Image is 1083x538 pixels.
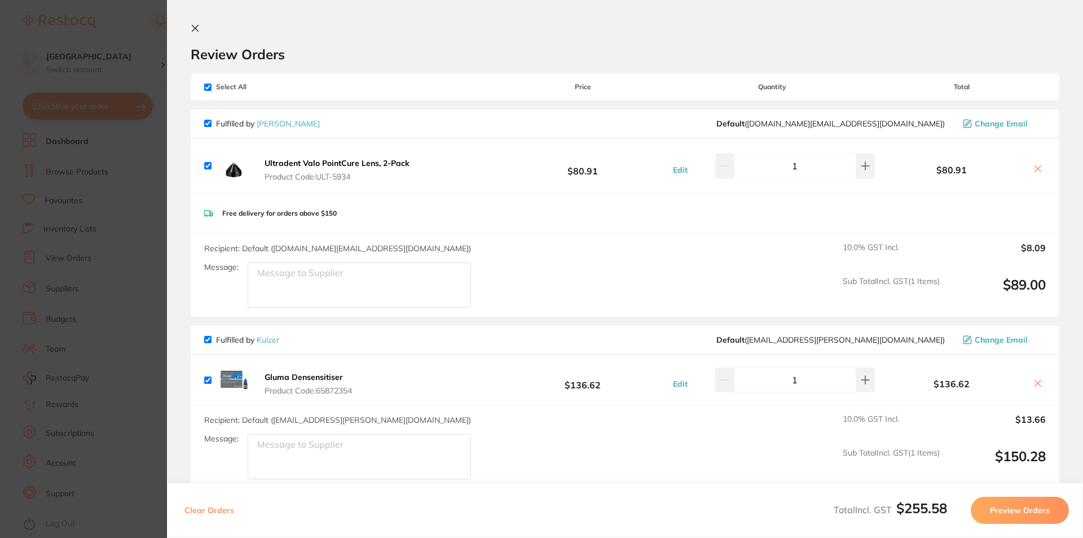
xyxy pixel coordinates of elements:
[265,386,352,395] span: Product Code: 65872354
[261,372,355,396] button: Gluma Densensitiser Product Code:65872354
[499,370,667,391] b: $136.62
[216,335,279,344] p: Fulfilled by
[959,119,1046,129] button: Change Email
[261,158,413,182] button: Ultradent Valo PointCure Lens, 2-Pack Product Code:ULT-5934
[949,243,1046,268] output: $8.09
[959,335,1046,345] button: Change Email
[670,165,691,175] button: Edit
[716,335,745,345] b: Default
[949,448,1046,479] output: $150.28
[878,379,1025,389] b: $136.62
[257,335,279,345] a: Kulzer
[265,172,410,181] span: Product Code: ULT-5934
[191,46,1059,63] h2: Review Orders
[204,83,317,91] span: Select All
[843,448,940,479] span: Sub Total Incl. GST ( 1 Items)
[716,335,945,344] span: sales.mckulzer@kulzer-dental.com
[949,414,1046,439] output: $13.66
[257,119,320,129] a: [PERSON_NAME]
[975,335,1028,344] span: Change Email
[204,434,239,444] label: Message:
[670,379,691,389] button: Edit
[265,372,343,382] b: Gluma Densensitiser
[878,165,1025,175] b: $80.91
[971,497,1069,524] button: Preview Orders
[204,243,471,253] span: Recipient: Default ( [DOMAIN_NAME][EMAIL_ADDRESS][DOMAIN_NAME] )
[216,119,320,128] p: Fulfilled by
[222,209,337,217] p: Free delivery for orders above $150
[949,277,1046,308] output: $89.00
[499,83,667,91] span: Price
[265,158,410,168] b: Ultradent Valo PointCure Lens, 2-Pack
[216,148,252,184] img: d2N2MzhhZQ
[896,500,947,517] b: $255.58
[667,83,878,91] span: Quantity
[216,367,252,393] img: YW15bnYzYQ
[716,119,945,128] span: customer.care@henryschein.com.au
[975,119,1028,128] span: Change Email
[499,155,667,176] b: $80.91
[181,497,237,524] button: Clear Orders
[843,243,940,268] span: 10.0 % GST Incl.
[878,83,1046,91] span: Total
[716,119,745,129] b: Default
[843,277,940,308] span: Sub Total Incl. GST ( 1 Items)
[204,415,471,425] span: Recipient: Default ( [EMAIL_ADDRESS][PERSON_NAME][DOMAIN_NAME] )
[204,263,239,272] label: Message:
[843,414,940,439] span: 10.0 % GST Incl.
[834,504,947,515] span: Total Incl. GST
